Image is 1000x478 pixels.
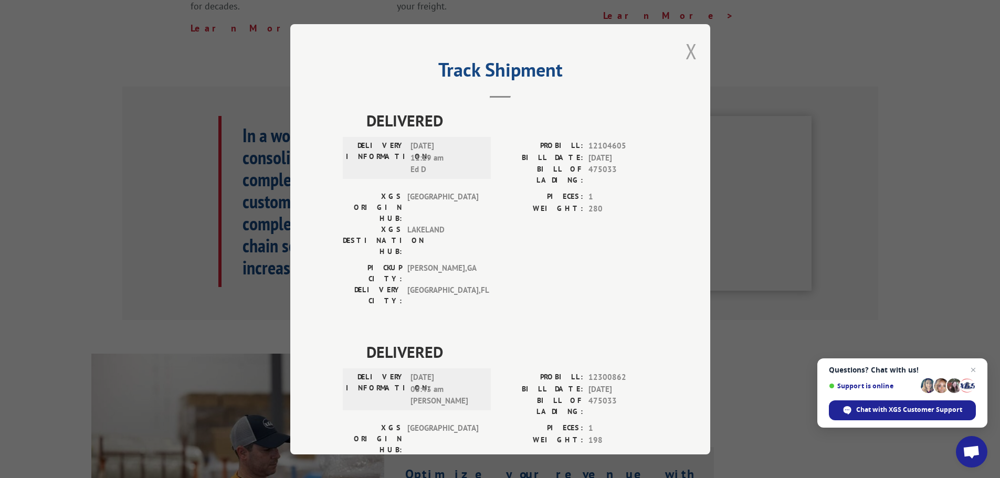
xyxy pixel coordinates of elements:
[500,422,583,434] label: PIECES:
[588,422,658,434] span: 1
[366,340,658,364] span: DELIVERED
[343,262,402,284] label: PICKUP CITY:
[343,191,402,224] label: XGS ORIGIN HUB:
[829,400,976,420] div: Chat with XGS Customer Support
[410,371,481,407] span: [DATE] 08:43 am [PERSON_NAME]
[829,382,917,390] span: Support is online
[407,191,478,224] span: [GEOGRAPHIC_DATA]
[366,109,658,132] span: DELIVERED
[346,140,405,176] label: DELIVERY INFORMATION:
[500,371,583,384] label: PROBILL:
[686,37,697,65] button: Close modal
[343,284,402,306] label: DELIVERY CITY:
[500,203,583,215] label: WEIGHT:
[346,371,405,407] label: DELIVERY INFORMATION:
[500,140,583,152] label: PROBILL:
[500,152,583,164] label: BILL DATE:
[343,422,402,455] label: XGS ORIGIN HUB:
[856,405,962,415] span: Chat with XGS Customer Support
[588,140,658,152] span: 12104605
[500,395,583,417] label: BILL OF LADING:
[956,436,987,468] div: Open chat
[407,284,478,306] span: [GEOGRAPHIC_DATA] , FL
[343,62,658,82] h2: Track Shipment
[407,262,478,284] span: [PERSON_NAME] , GA
[407,422,478,455] span: [GEOGRAPHIC_DATA]
[829,366,976,374] span: Questions? Chat with us!
[588,203,658,215] span: 280
[588,152,658,164] span: [DATE]
[588,395,658,417] span: 475033
[500,434,583,446] label: WEIGHT:
[588,434,658,446] span: 198
[588,164,658,186] span: 475033
[500,164,583,186] label: BILL OF LADING:
[500,191,583,203] label: PIECES:
[588,371,658,384] span: 12300862
[407,224,478,257] span: LAKELAND
[500,383,583,395] label: BILL DATE:
[967,364,980,376] span: Close chat
[588,191,658,203] span: 1
[410,140,481,176] span: [DATE] 11:19 am Ed D
[343,224,402,257] label: XGS DESTINATION HUB:
[588,383,658,395] span: [DATE]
